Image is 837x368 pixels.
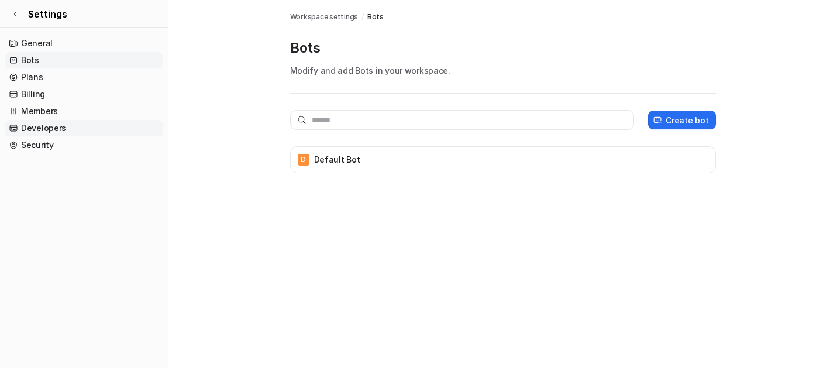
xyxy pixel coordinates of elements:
[5,137,163,153] a: Security
[5,52,163,68] a: Bots
[666,114,708,126] p: Create bot
[298,154,309,166] span: D
[290,64,716,77] p: Modify and add Bots in your workspace.
[5,86,163,102] a: Billing
[28,7,67,21] span: Settings
[5,120,163,136] a: Developers
[5,103,163,119] a: Members
[5,35,163,51] a: General
[653,116,662,125] img: create
[5,69,163,85] a: Plans
[314,154,360,166] p: Default Bot
[361,12,364,22] span: /
[290,39,716,57] p: Bots
[290,12,359,22] a: Workspace settings
[367,12,384,22] a: Bots
[648,111,715,129] button: Create bot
